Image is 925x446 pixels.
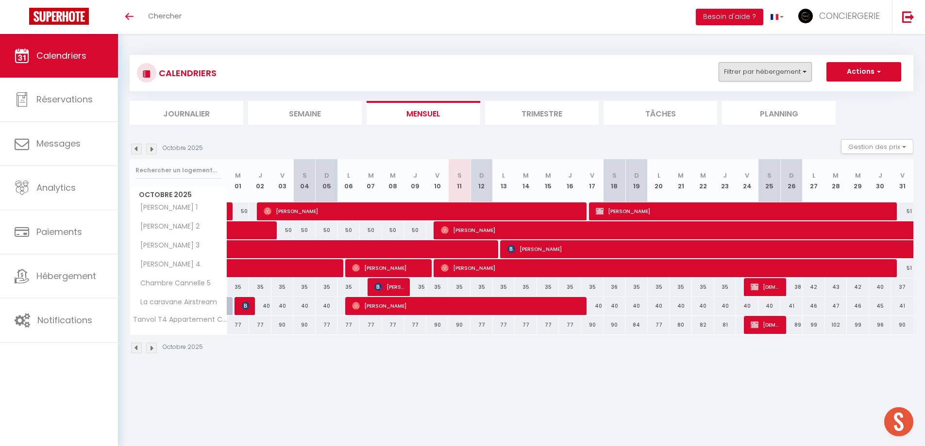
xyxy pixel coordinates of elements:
div: 50 [404,221,426,239]
div: 77 [249,316,271,334]
div: 35 [426,278,449,296]
abbr: L [347,171,350,180]
input: Rechercher un logement... [135,162,221,179]
div: 35 [404,278,426,296]
div: 50 [316,221,338,239]
span: [PERSON_NAME] [596,202,893,220]
span: [PERSON_NAME] [352,259,426,277]
div: 51 [891,202,913,220]
div: 82 [692,316,714,334]
div: 40 [316,297,338,315]
div: 36 [604,278,626,296]
li: Semaine [248,101,362,125]
th: 06 [337,159,360,202]
div: 77 [360,316,382,334]
div: 77 [471,316,493,334]
div: 35 [227,278,250,296]
th: 08 [382,159,404,202]
div: 35 [648,278,670,296]
div: 46 [803,297,825,315]
div: 77 [493,316,515,334]
div: 35 [537,278,559,296]
div: 40 [293,297,316,315]
th: 16 [559,159,581,202]
div: 50 [360,221,382,239]
span: Analytics [36,182,76,194]
abbr: S [303,171,307,180]
div: 35 [692,278,714,296]
div: 40 [692,297,714,315]
abbr: L [812,171,815,180]
th: 23 [714,159,737,202]
div: 40 [869,278,891,296]
th: 04 [293,159,316,202]
abbr: L [502,171,505,180]
th: 03 [271,159,294,202]
span: Hébergement [36,270,96,282]
abbr: L [657,171,660,180]
button: Actions [826,62,901,82]
th: 13 [493,159,515,202]
div: 90 [604,316,626,334]
div: 43 [825,278,847,296]
abbr: D [789,171,794,180]
abbr: M [678,171,684,180]
abbr: J [568,171,572,180]
div: 77 [337,316,360,334]
li: Planning [722,101,836,125]
div: 77 [316,316,338,334]
abbr: V [435,171,439,180]
abbr: V [590,171,594,180]
abbr: J [878,171,882,180]
button: Filtrer par hébergement [719,62,812,82]
div: 40 [670,297,692,315]
button: Gestion des prix [841,139,913,154]
th: 01 [227,159,250,202]
li: Mensuel [367,101,480,125]
h3: CALENDRIERS [156,62,217,84]
th: 10 [426,159,449,202]
span: [PERSON_NAME] 4 [132,259,203,270]
div: 40 [625,297,648,315]
th: 17 [581,159,604,202]
abbr: M [523,171,529,180]
img: ... [798,9,813,23]
div: 40 [271,297,294,315]
abbr: J [413,171,417,180]
abbr: S [457,171,462,180]
span: [PERSON_NAME] 1 [132,202,200,213]
abbr: M [390,171,396,180]
div: 90 [891,316,913,334]
div: 40 [581,297,604,315]
div: 50 [293,221,316,239]
button: Besoin d'aide ? [696,9,763,25]
div: 77 [227,316,250,334]
th: 15 [537,159,559,202]
abbr: V [280,171,285,180]
div: 40 [604,297,626,315]
th: 25 [758,159,781,202]
abbr: S [767,171,772,180]
div: 99 [847,316,869,334]
span: La caravane Airstream [132,297,219,308]
div: 35 [670,278,692,296]
div: 50 [227,202,250,220]
span: Notifications [37,314,92,326]
span: CONCIERGERIE [819,10,880,22]
div: 45 [869,297,891,315]
div: 102 [825,316,847,334]
abbr: M [855,171,861,180]
span: [PERSON_NAME] [441,259,895,277]
img: Super Booking [29,8,89,25]
abbr: D [634,171,639,180]
div: 77 [515,316,537,334]
span: [PERSON_NAME] [352,297,583,315]
div: 35 [249,278,271,296]
div: 35 [581,278,604,296]
div: 96 [869,316,891,334]
abbr: M [545,171,551,180]
span: Chambre Cannelle 5 [132,278,213,289]
abbr: D [324,171,329,180]
div: 41 [891,297,913,315]
span: [DEMOGRAPHIC_DATA][PERSON_NAME] [751,315,780,334]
